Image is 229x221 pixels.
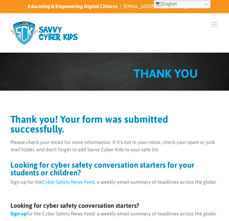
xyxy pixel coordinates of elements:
p: for the Cyber Safety News Feed: a weekly email summary of headlines across the globe. [10,210,219,218]
h4: Looking for cyber safety conversation starters? [10,203,219,209]
p: Sign up for the , a weekly email summary of headlines across the globe. [10,178,219,186]
strong: Looking for cyber safety conversation starters for your students or children? [10,160,194,177]
img: en [156,1,161,7]
a: Cyber Safety News Feed [42,179,95,185]
span: | [118,3,123,10]
a: [EMAIL_ADDRESS][DOMAIN_NAME] [123,3,201,9]
span: THANK YOU [134,67,198,80]
a: Toggle mobile menu [211,21,219,28]
a: Sign up [10,211,26,216]
h2: Thank you! Your form was submitted successfully. [10,114,219,134]
p: Please check your email for more information. If it’s not in your inbox, check your spam or junk ... [10,139,219,153]
img: Savvy Cyber Kids Logo [10,21,80,45]
i: Educating & Empowering Digital Citizens [28,3,118,9]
